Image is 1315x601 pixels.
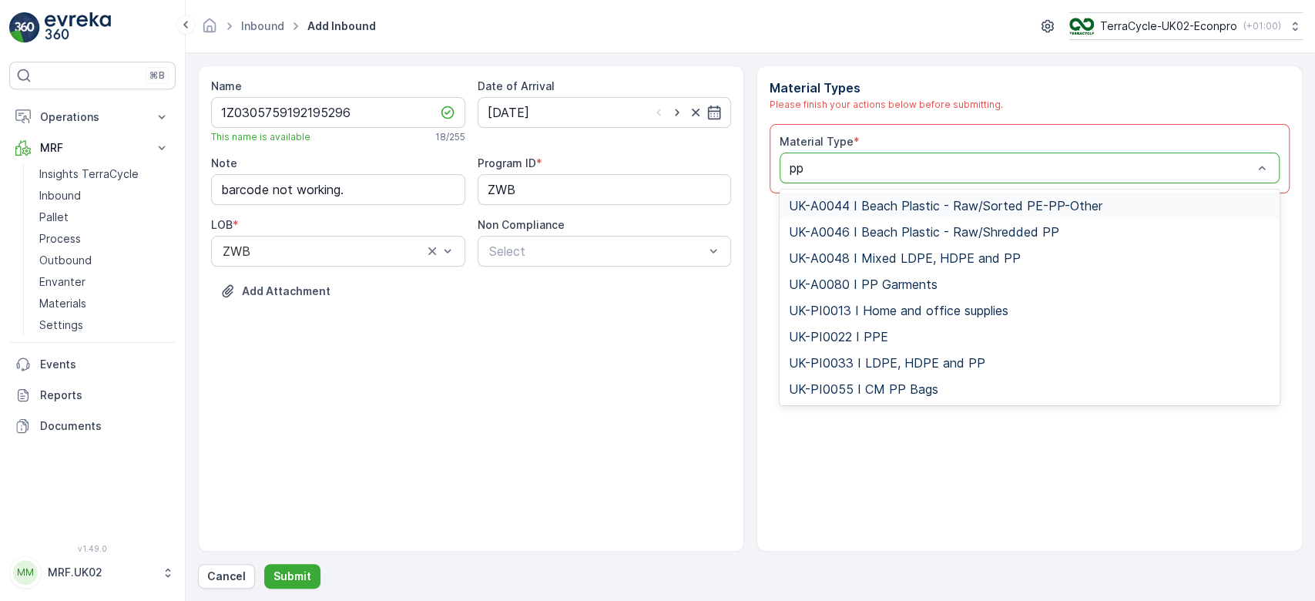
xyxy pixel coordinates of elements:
p: Outbound [39,253,92,268]
label: Material Type [780,135,854,148]
p: ⌘B [149,69,165,82]
a: Settings [33,314,176,336]
p: Settings [39,317,83,333]
input: dd/mm/yyyy [478,97,732,128]
span: UK-PI0033 I LDPE, HDPE and PP [789,356,985,370]
div: MM [13,560,38,585]
label: Note [211,156,237,170]
a: Reports [9,380,176,411]
button: TerraCycle-UK02-Econpro(+01:00) [1069,12,1303,40]
a: Envanter [33,271,176,293]
p: Envanter [39,274,86,290]
p: Documents [40,418,169,434]
span: UK-A0046 I Beach Plastic - Raw/Shredded PP [789,225,1059,239]
p: Reports [40,388,169,403]
span: UK-A0080 I PP Garments [789,277,938,291]
p: Materials [39,296,86,311]
label: Name [211,79,242,92]
p: Operations [40,109,145,125]
p: Cancel [207,569,246,584]
p: Events [40,357,169,372]
p: 18 / 255 [435,131,465,143]
span: UK-PI0013 I Home and office supplies [789,304,1008,317]
span: v 1.49.0 [9,544,176,553]
a: Insights TerraCycle [33,163,176,185]
p: Material Types [770,79,1290,97]
label: LOB [211,218,233,231]
span: This name is available [211,131,310,143]
span: Add Inbound [304,18,379,34]
button: Cancel [198,564,255,589]
button: Upload File [211,279,340,304]
img: logo_light-DOdMpM7g.png [45,12,111,43]
a: Homepage [201,23,218,36]
span: UK-A0048 I Mixed LDPE, HDPE and PP [789,251,1021,265]
a: Inbound [33,185,176,206]
a: Events [9,349,176,380]
p: MRF.UK02 [48,565,154,580]
img: logo [9,12,40,43]
p: Add Attachment [242,284,330,299]
p: Pallet [39,210,69,225]
a: Process [33,228,176,250]
p: Process [39,231,81,247]
a: Inbound [241,19,284,32]
p: Inbound [39,188,81,203]
p: TerraCycle-UK02-Econpro [1100,18,1237,34]
p: MRF [40,140,145,156]
p: ( +01:00 ) [1243,20,1281,32]
p: Submit [273,569,311,584]
span: UK-PI0022 I PPE [789,330,888,344]
label: Program ID [478,156,536,170]
label: Date of Arrival [478,79,555,92]
p: Insights TerraCycle [39,166,139,182]
label: Non Compliance [478,218,565,231]
button: Submit [264,564,320,589]
p: Select [489,242,705,260]
img: terracycle_logo_wKaHoWT.png [1069,18,1094,35]
button: MRF [9,133,176,163]
span: UK-A0044 I Beach Plastic - Raw/Sorted PE-PP-Other [789,199,1102,213]
a: Materials [33,293,176,314]
div: Please finish your actions below before submitting. [770,97,1290,112]
a: Documents [9,411,176,442]
a: Pallet [33,206,176,228]
button: Operations [9,102,176,133]
a: Outbound [33,250,176,271]
span: UK-PI0055 I CM PP Bags [789,382,938,396]
button: MMMRF.UK02 [9,556,176,589]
